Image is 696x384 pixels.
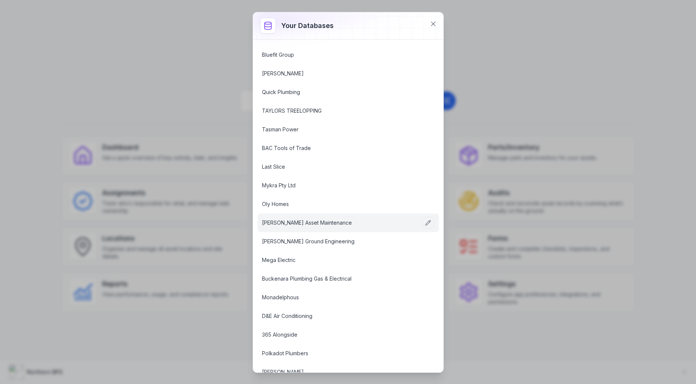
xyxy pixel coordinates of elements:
[262,70,416,77] a: [PERSON_NAME]
[262,144,416,152] a: BAC Tools of Trade
[262,32,416,40] a: V/Line
[262,312,416,320] a: D&E Air Conditioning
[262,294,416,301] a: Monadelphous
[262,368,416,376] a: [PERSON_NAME]
[262,275,416,282] a: Buckenara Plumbing Gas & Electrical
[262,350,416,357] a: Polkadot Plumbers
[262,51,416,59] a: Bluefit Group
[262,256,416,264] a: Mega Electric
[262,107,416,115] a: TAYLORS TREELOPPING
[262,126,416,133] a: Tasman Power
[262,331,416,338] a: 365 Alongside
[262,182,416,189] a: Mykra Pty Ltd
[262,163,416,171] a: Last Slice
[262,88,416,96] a: Quick Plumbing
[262,200,416,208] a: Oly Homes
[262,219,416,227] a: [PERSON_NAME] Asset Maintenance
[262,238,416,245] a: [PERSON_NAME] Ground Engineering
[281,21,334,31] h3: Your databases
